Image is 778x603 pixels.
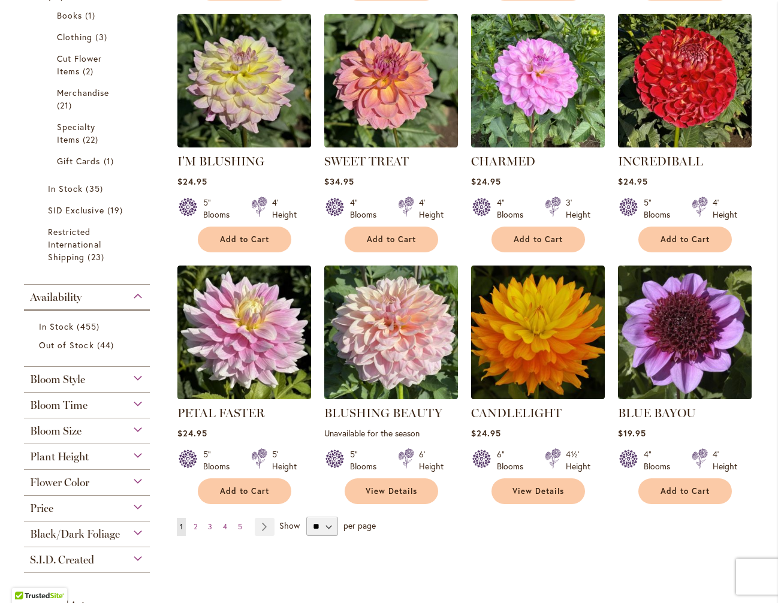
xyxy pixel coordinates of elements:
[497,448,530,472] div: 6" Blooms
[180,522,183,531] span: 1
[39,339,94,351] span: Out of Stock
[618,266,752,399] img: BLUE BAYOU
[177,406,265,420] a: PETAL FASTER
[48,204,104,216] span: SID Exclusive
[471,266,605,399] img: CANDLELIGHT
[77,320,102,333] span: 455
[566,448,590,472] div: 4½' Height
[324,266,458,399] img: BLUSHING BEAUTY
[491,227,585,252] button: Add to Cart
[324,176,354,187] span: $34.95
[471,176,501,187] span: $24.95
[497,197,530,221] div: 4" Blooms
[471,154,535,168] a: CHARMED
[39,339,138,351] a: Out of Stock 44
[57,155,101,167] span: Gift Cards
[198,478,291,504] button: Add to Cart
[220,234,269,245] span: Add to Cart
[324,390,458,402] a: BLUSHING BEAUTY
[95,31,110,43] span: 3
[203,448,237,472] div: 5" Blooms
[194,522,197,531] span: 2
[48,183,83,194] span: In Stock
[471,138,605,150] a: CHARMED
[30,399,88,412] span: Bloom Time
[177,390,311,402] a: PETAL FASTER
[324,154,409,168] a: SWEET TREAT
[618,390,752,402] a: BLUE BAYOU
[618,14,752,147] img: Incrediball
[223,522,227,531] span: 4
[713,448,737,472] div: 4' Height
[661,486,710,496] span: Add to Cart
[107,204,126,216] span: 19
[345,478,438,504] a: View Details
[57,10,82,21] span: Books
[566,197,590,221] div: 3' Height
[514,234,563,245] span: Add to Cart
[30,450,89,463] span: Plant Height
[661,234,710,245] span: Add to Cart
[85,9,98,22] span: 1
[235,518,245,536] a: 5
[618,427,646,439] span: $19.95
[88,251,107,263] span: 23
[618,138,752,150] a: Incrediball
[208,522,212,531] span: 3
[30,527,120,541] span: Black/Dark Foliage
[57,53,102,77] span: Cut Flower Items
[366,486,417,496] span: View Details
[30,502,53,515] span: Price
[30,553,94,566] span: S.I.D. Created
[57,31,120,43] a: Clothing
[57,52,120,77] a: Cut Flower Items
[512,486,564,496] span: View Details
[345,227,438,252] button: Add to Cart
[57,121,95,145] span: Specialty Items
[638,478,732,504] button: Add to Cart
[57,31,92,43] span: Clothing
[57,87,110,98] span: Merchandise
[272,197,297,221] div: 4' Height
[177,138,311,150] a: I’M BLUSHING
[491,478,585,504] a: View Details
[177,266,311,399] img: PETAL FASTER
[57,99,75,111] span: 21
[324,14,458,147] img: SWEET TREAT
[30,424,82,438] span: Bloom Size
[713,197,737,221] div: 4' Height
[471,406,562,420] a: CANDLELIGHT
[39,321,74,332] span: In Stock
[83,65,97,77] span: 2
[350,197,384,221] div: 4" Blooms
[177,14,311,147] img: I’M BLUSHING
[48,226,101,263] span: Restricted International Shipping
[471,14,605,147] img: CHARMED
[57,120,120,146] a: Specialty Items
[644,448,677,472] div: 4" Blooms
[48,182,129,195] a: In Stock
[177,176,207,187] span: $24.95
[177,427,207,439] span: $24.95
[220,518,230,536] a: 4
[238,522,242,531] span: 5
[350,448,384,472] div: 5" Blooms
[644,197,677,221] div: 5" Blooms
[638,227,732,252] button: Add to Cart
[471,390,605,402] a: CANDLELIGHT
[83,133,101,146] span: 22
[272,448,297,472] div: 5' Height
[618,154,703,168] a: INCREDIBALL
[198,227,291,252] button: Add to Cart
[30,476,89,489] span: Flower Color
[203,197,237,221] div: 5" Blooms
[324,406,442,420] a: BLUSHING BEAUTY
[279,520,300,531] span: Show
[324,138,458,150] a: SWEET TREAT
[86,182,105,195] span: 35
[343,520,376,531] span: per page
[367,234,416,245] span: Add to Cart
[618,406,696,420] a: BLUE BAYOU
[220,486,269,496] span: Add to Cart
[57,86,120,111] a: Merchandise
